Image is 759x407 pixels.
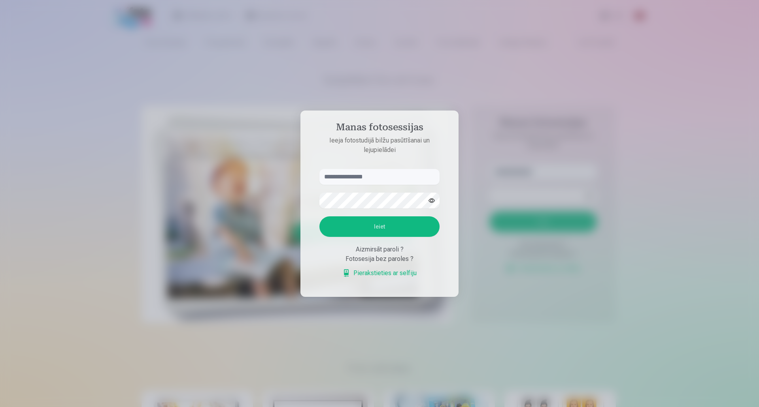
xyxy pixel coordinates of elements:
[319,245,440,254] div: Aizmirsāt paroli ?
[312,122,447,136] h4: Manas fotosessijas
[319,254,440,264] div: Fotosesija bez paroles ?
[319,216,440,237] button: Ieiet
[312,136,447,155] p: Ieeja fotostudijā bilžu pasūtīšanai un lejupielādei
[342,268,417,278] a: Pierakstieties ar selfiju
